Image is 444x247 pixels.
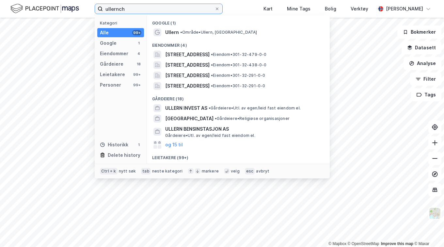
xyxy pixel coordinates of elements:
[147,15,330,27] div: Google (1)
[386,5,423,13] div: [PERSON_NAME]
[132,30,141,35] div: 99+
[287,5,310,13] div: Mine Tags
[100,21,144,25] div: Kategori
[132,82,141,88] div: 99+
[165,125,322,133] span: ULLERN BENSINSTASJON AS
[209,106,211,110] span: •
[165,72,210,79] span: [STREET_ADDRESS]
[136,61,141,67] div: 18
[211,62,213,67] span: •
[165,61,210,69] span: [STREET_ADDRESS]
[141,168,151,174] div: tab
[136,41,141,46] div: 1
[165,82,210,90] span: [STREET_ADDRESS]
[211,52,213,57] span: •
[165,115,214,123] span: [GEOGRAPHIC_DATA]
[165,141,183,149] button: og 15 til
[100,50,128,58] div: Eiendommer
[108,151,140,159] div: Delete history
[245,168,255,174] div: esc
[263,5,273,13] div: Kart
[152,169,183,174] div: neste kategori
[136,51,141,56] div: 4
[100,29,109,37] div: Alle
[397,25,441,39] button: Bokmerker
[103,4,214,14] input: Søk på adresse, matrikkel, gårdeiere, leietakere eller personer
[351,5,368,13] div: Verktøy
[429,207,441,220] img: Z
[348,241,379,246] a: OpenStreetMap
[165,28,179,36] span: Ullern
[404,57,441,70] button: Analyse
[211,73,265,78] span: Eiendom • 301-32-291-0-0
[100,141,128,149] div: Historikk
[165,51,210,58] span: [STREET_ADDRESS]
[100,39,117,47] div: Google
[165,104,207,112] span: ULLERN INVEST AS
[411,88,441,101] button: Tags
[165,133,255,138] span: Gårdeiere • Utl. av egen/leid fast eiendom el.
[147,38,330,49] div: Eiendommer (4)
[215,116,217,121] span: •
[10,3,79,14] img: logo.f888ab2527a4732fd821a326f86c7f29.svg
[411,216,444,247] iframe: Chat Widget
[325,5,336,13] div: Bolig
[180,30,182,35] span: •
[211,52,267,57] span: Eiendom • 301-32-479-0-0
[119,169,136,174] div: nytt søk
[231,169,240,174] div: velg
[132,72,141,77] div: 99+
[209,106,301,111] span: Gårdeiere • Utl. av egen/leid fast eiendom el.
[402,41,441,54] button: Datasett
[256,169,269,174] div: avbryt
[211,62,267,68] span: Eiendom • 301-32-438-0-0
[211,83,213,88] span: •
[180,30,257,35] span: Område • Ullern, [GEOGRAPHIC_DATA]
[211,73,213,78] span: •
[328,241,346,246] a: Mapbox
[165,163,322,171] span: ULLERNCHAUSSEEN 110 AS
[100,71,125,78] div: Leietakere
[147,150,330,162] div: Leietakere (99+)
[202,169,219,174] div: markere
[100,81,121,89] div: Personer
[100,168,118,174] div: Ctrl + k
[215,116,290,121] span: Gårdeiere • Religiøse organisasjoner
[410,73,441,86] button: Filter
[147,91,330,103] div: Gårdeiere (18)
[211,83,265,89] span: Eiendom • 301-32-291-0-0
[381,241,413,246] a: Improve this map
[100,60,123,68] div: Gårdeiere
[136,142,141,147] div: 1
